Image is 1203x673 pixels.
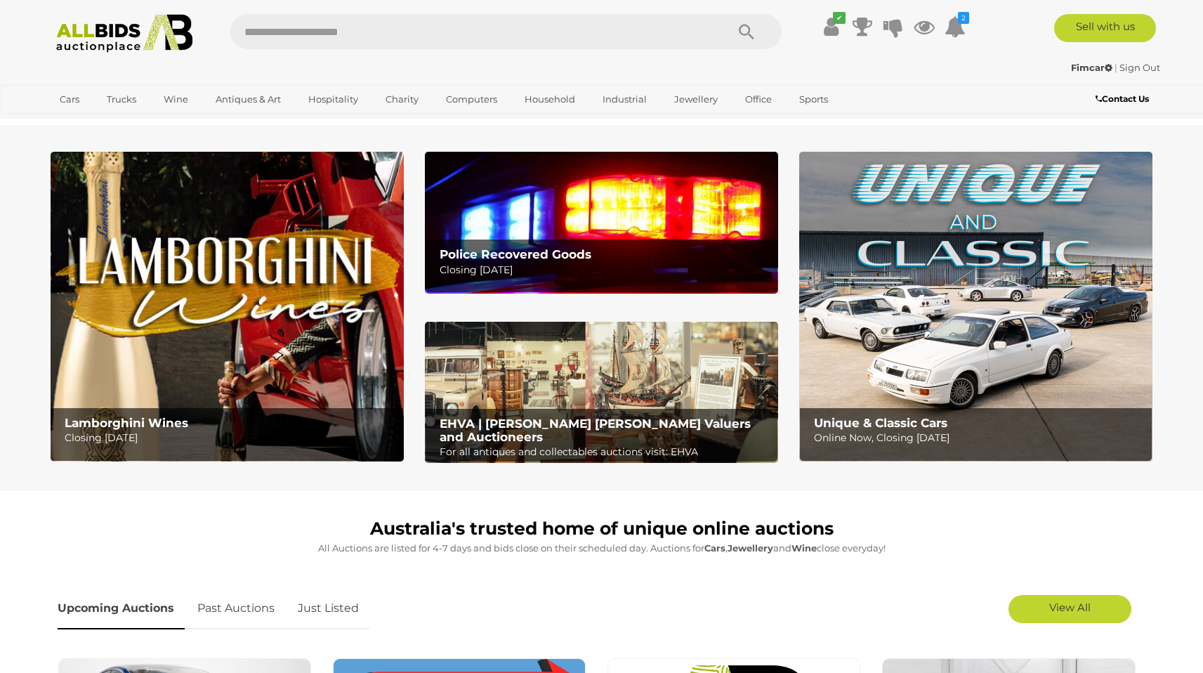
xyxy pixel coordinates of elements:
img: Allbids.com.au [48,14,201,53]
p: Closing [DATE] [65,429,395,447]
a: Office [736,88,781,111]
a: EHVA | Evans Hastings Valuers and Auctioneers EHVA | [PERSON_NAME] [PERSON_NAME] Valuers and Auct... [425,322,778,464]
button: Search [711,14,782,49]
a: Cars [51,88,88,111]
b: Unique & Classic Cars [814,416,947,430]
img: EHVA | Evans Hastings Valuers and Auctioneers [425,322,778,464]
a: Jewellery [665,88,727,111]
a: Sports [790,88,837,111]
a: [GEOGRAPHIC_DATA] [51,111,169,134]
a: Sell with us [1054,14,1156,42]
a: Computers [437,88,506,111]
a: ✔ [821,14,842,39]
a: Unique & Classic Cars Unique & Classic Cars Online Now, Closing [DATE] [799,152,1152,462]
a: Household [515,88,584,111]
b: Contact Us [1096,93,1149,104]
b: Lamborghini Wines [65,416,188,430]
a: Lamborghini Wines Lamborghini Wines Closing [DATE] [51,152,404,462]
b: Police Recovered Goods [440,247,591,261]
a: Past Auctions [187,588,285,629]
a: Trucks [98,88,145,111]
h1: Australia's trusted home of unique online auctions [58,519,1146,539]
img: Lamborghini Wines [51,152,404,462]
a: Industrial [593,88,656,111]
strong: Fimcar [1071,62,1112,73]
a: Police Recovered Goods Police Recovered Goods Closing [DATE] [425,152,778,293]
a: Wine [155,88,197,111]
a: Upcoming Auctions [58,588,185,629]
strong: Cars [704,542,725,554]
i: 2 [958,12,969,24]
a: View All [1008,595,1131,623]
strong: Wine [791,542,817,554]
img: Unique & Classic Cars [799,152,1152,462]
i: ✔ [833,12,846,24]
span: | [1115,62,1117,73]
b: EHVA | [PERSON_NAME] [PERSON_NAME] Valuers and Auctioneers [440,417,751,444]
img: Police Recovered Goods [425,152,778,293]
a: Contact Us [1096,91,1152,107]
p: Closing [DATE] [440,261,770,279]
a: Charity [376,88,428,111]
a: Hospitality [299,88,367,111]
a: Fimcar [1071,62,1115,73]
a: Just Listed [287,588,369,629]
span: View All [1049,601,1091,614]
p: Online Now, Closing [DATE] [814,429,1145,447]
strong: Jewellery [728,542,773,554]
a: Sign Out [1119,62,1160,73]
a: 2 [945,14,966,39]
p: All Auctions are listed for 4-7 days and bids close on their scheduled day. Auctions for , and cl... [58,540,1146,556]
a: Antiques & Art [206,88,290,111]
p: For all antiques and collectables auctions visit: EHVA [440,443,770,461]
